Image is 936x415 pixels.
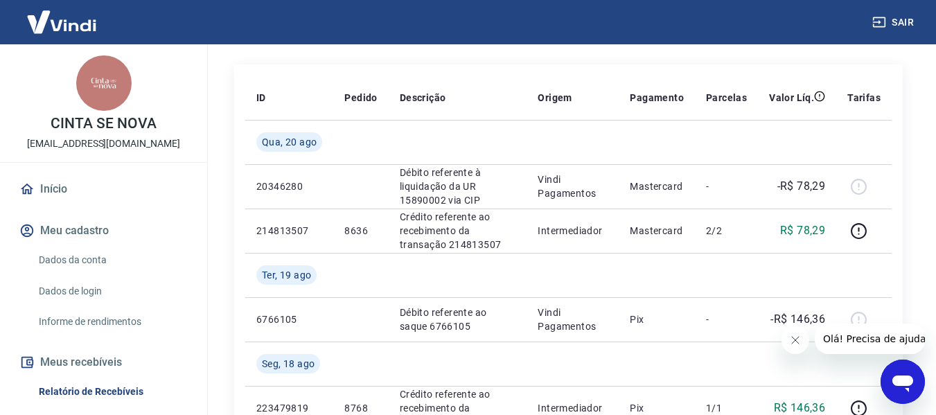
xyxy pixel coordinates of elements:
button: Meus recebíveis [17,347,191,378]
p: Pix [630,312,684,326]
p: Pedido [344,91,377,105]
a: Início [17,174,191,204]
p: 1/1 [706,401,747,415]
p: ID [256,91,266,105]
p: Tarifas [847,91,881,105]
p: CINTA SE NOVA [51,116,156,131]
p: Origem [538,91,572,105]
p: 8636 [344,224,377,238]
p: Intermediador [538,401,608,415]
a: Informe de rendimentos [33,308,191,336]
p: Descrição [400,91,446,105]
p: - [706,179,747,193]
p: 2/2 [706,224,747,238]
iframe: Botão para abrir a janela de mensagens [881,360,925,404]
p: 214813507 [256,224,322,238]
p: -R$ 146,36 [770,311,825,328]
p: Mastercard [630,224,684,238]
p: 223479819 [256,401,322,415]
span: Seg, 18 ago [262,357,315,371]
p: Mastercard [630,179,684,193]
iframe: Fechar mensagem [782,326,809,354]
p: 20346280 [256,179,322,193]
p: Valor Líq. [769,91,814,105]
a: Relatório de Recebíveis [33,378,191,406]
p: Vindi Pagamentos [538,173,608,200]
p: Intermediador [538,224,608,238]
p: R$ 78,29 [780,222,825,239]
span: Ter, 19 ago [262,268,311,282]
span: Olá! Precisa de ajuda? [8,10,116,21]
p: [EMAIL_ADDRESS][DOMAIN_NAME] [27,136,180,151]
p: - [706,312,747,326]
p: Crédito referente ao recebimento da transação 214813507 [400,210,516,251]
iframe: Mensagem da empresa [815,324,925,354]
p: 6766105 [256,312,322,326]
span: Qua, 20 ago [262,135,317,149]
p: Pagamento [630,91,684,105]
p: -R$ 78,29 [777,178,826,195]
p: 8768 [344,401,377,415]
a: Dados de login [33,277,191,306]
p: Débito referente à liquidação da UR 15890002 via CIP [400,166,516,207]
p: Parcelas [706,91,747,105]
p: Vindi Pagamentos [538,306,608,333]
p: Pix [630,401,684,415]
img: 8efdd435-6414-4e6b-936b-a2d8d4580477.jpeg [76,55,132,111]
button: Sair [869,10,919,35]
button: Meu cadastro [17,215,191,246]
p: Débito referente ao saque 6766105 [400,306,516,333]
img: Vindi [17,1,107,43]
a: Dados da conta [33,246,191,274]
